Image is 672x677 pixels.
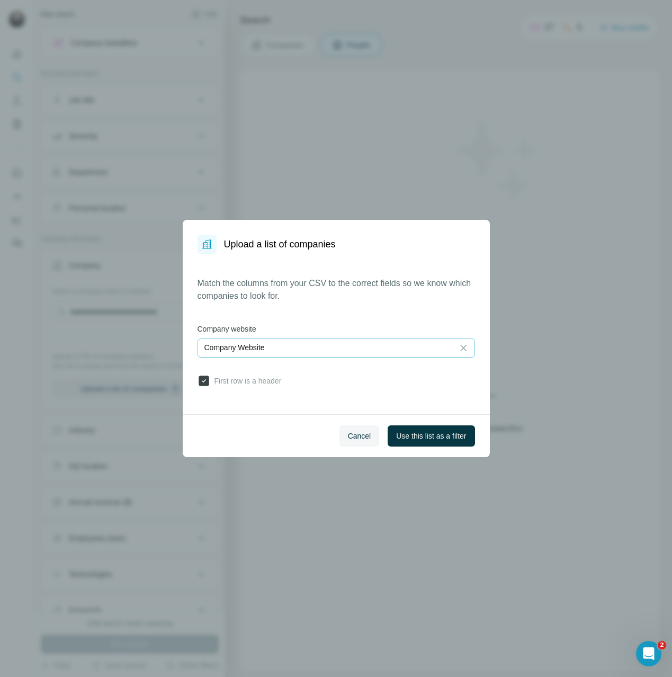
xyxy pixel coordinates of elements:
[198,324,475,334] label: Company website
[204,342,265,353] p: Company Website
[396,431,466,441] span: Use this list as a filter
[224,237,336,252] h1: Upload a list of companies
[348,431,371,441] span: Cancel
[658,641,666,649] span: 2
[388,425,474,447] button: Use this list as a filter
[339,425,380,447] button: Cancel
[210,376,282,386] span: First row is a header
[636,641,661,666] iframe: Intercom live chat
[198,277,475,302] p: Match the columns from your CSV to the correct fields so we know which companies to look for.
